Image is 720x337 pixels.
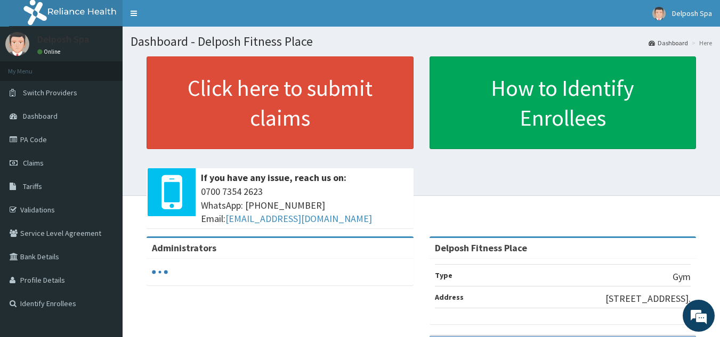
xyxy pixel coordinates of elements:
[605,292,691,306] p: [STREET_ADDRESS].
[435,242,527,254] strong: Delposh Fitness Place
[649,38,688,47] a: Dashboard
[435,292,464,302] b: Address
[147,56,414,149] a: Click here to submit claims
[152,264,168,280] svg: audio-loading
[37,35,89,44] p: Delposh Spa
[689,38,712,47] li: Here
[201,171,346,184] b: If you have any issue, reach us on:
[23,88,77,97] span: Switch Providers
[152,242,216,254] b: Administrators
[673,270,691,284] p: Gym
[23,182,42,191] span: Tariffs
[201,185,408,226] span: 0700 7354 2623 WhatsApp: [PHONE_NUMBER] Email:
[225,212,372,225] a: [EMAIL_ADDRESS][DOMAIN_NAME]
[37,48,63,55] a: Online
[23,158,44,168] span: Claims
[131,35,712,48] h1: Dashboard - Delposh Fitness Place
[652,7,666,20] img: User Image
[430,56,697,149] a: How to Identify Enrollees
[5,32,29,56] img: User Image
[435,270,452,280] b: Type
[672,9,712,18] span: Delposh Spa
[23,111,58,121] span: Dashboard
